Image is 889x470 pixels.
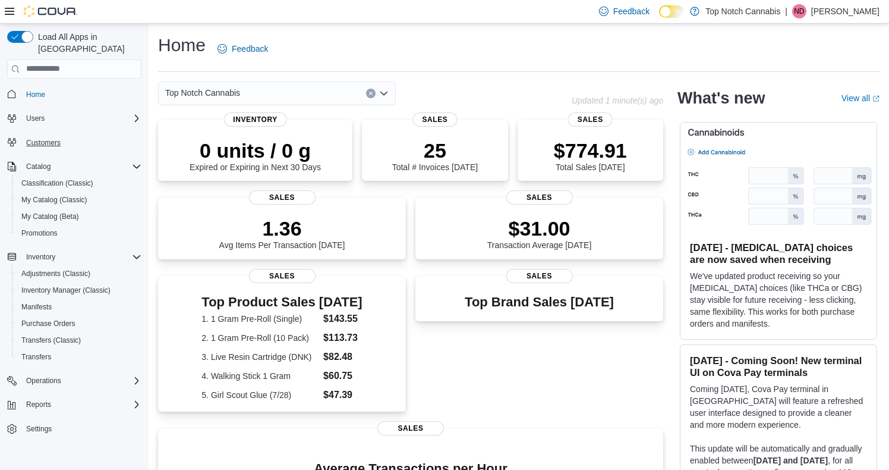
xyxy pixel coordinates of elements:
p: We've updated product receiving so your [MEDICAL_DATA] choices (like THCa or CBG) stay visible fo... [690,270,867,330]
button: Inventory [21,250,60,264]
span: Customers [26,138,61,148]
span: Customers [21,135,141,150]
p: $31.00 [487,217,592,240]
span: Home [26,90,45,99]
span: Sales [412,112,457,127]
button: Clear input [366,89,376,98]
dt: 1. 1 Gram Pre-Roll (Single) [201,313,319,325]
span: Load All Apps in [GEOGRAPHIC_DATA] [33,31,141,55]
button: My Catalog (Classic) [12,192,146,208]
dd: $47.39 [323,388,362,402]
span: My Catalog (Classic) [17,193,141,207]
p: Updated 1 minute(s) ago [572,96,663,105]
button: My Catalog (Beta) [12,208,146,225]
button: Reports [21,397,56,412]
a: Promotions [17,226,62,240]
span: My Catalog (Classic) [21,195,87,205]
dt: 2. 1 Gram Pre-Roll (10 Pack) [201,332,319,344]
button: Settings [2,420,146,437]
svg: External link [872,95,879,102]
span: Feedback [613,5,650,17]
span: Inventory Manager (Classic) [17,283,141,297]
span: Inventory [21,250,141,264]
h3: Top Product Sales [DATE] [201,295,362,309]
span: Top Notch Cannabis [165,86,240,100]
h3: [DATE] - Coming Soon! New terminal UI on Cova Pay terminals [690,355,867,378]
dd: $143.55 [323,312,362,326]
span: Classification (Classic) [17,176,141,190]
span: Sales [377,421,444,435]
span: Transfers (Classic) [21,336,81,345]
span: Operations [21,374,141,388]
a: Transfers [17,350,56,364]
span: Adjustments (Classic) [21,269,90,278]
p: Coming [DATE], Cova Pay terminal in [GEOGRAPHIC_DATA] will feature a refreshed user interface des... [690,383,867,431]
dt: 4. Walking Stick 1 Gram [201,370,319,382]
dd: $60.75 [323,369,362,383]
span: Settings [26,424,52,434]
a: Inventory Manager (Classic) [17,283,115,297]
span: Adjustments (Classic) [17,267,141,281]
button: Manifests [12,299,146,315]
img: Cova [24,5,77,17]
span: Transfers [21,352,51,362]
a: Transfers (Classic) [17,333,86,347]
span: Settings [21,421,141,436]
nav: Complex example [7,81,141,469]
p: [PERSON_NAME] [811,4,879,18]
button: Inventory [2,249,146,265]
a: Manifests [17,300,56,314]
button: Reports [2,396,146,413]
p: Top Notch Cannabis [705,4,780,18]
p: | [785,4,787,18]
strong: [DATE] and [DATE] [754,456,828,465]
button: Open list of options [379,89,389,98]
button: Catalog [2,158,146,175]
span: Manifests [21,302,52,312]
span: Inventory Manager (Classic) [21,286,111,295]
button: Purchase Orders [12,315,146,332]
dt: 3. Live Resin Cartridge (DNK) [201,351,319,363]
button: Classification (Classic) [12,175,146,192]
a: Settings [21,422,56,436]
span: Catalog [26,162,51,171]
a: Purchase Orders [17,317,80,331]
span: Classification (Classic) [21,178,93,188]
span: Sales [249,190,316,205]
h1: Home [158,33,206,57]
div: Expired or Expiring in Next 30 Days [190,139,321,172]
button: Transfers (Classic) [12,332,146,349]
h3: [DATE] - [MEDICAL_DATA] choices are now saved when receiving [690,242,867,265]
span: Purchase Orders [21,319,75,328]
span: My Catalog (Beta) [17,209,141,224]
button: Inventory Manager (Classic) [12,282,146,299]
span: Inventory [26,252,55,262]
button: Adjustments (Classic) [12,265,146,282]
span: Inventory [223,112,287,127]
dt: 5. Girl Scout Glue (7/28) [201,389,319,401]
p: 0 units / 0 g [190,139,321,162]
dd: $113.73 [323,331,362,345]
a: View allExternal link [841,93,879,103]
div: Nick Duperry [792,4,806,18]
span: Promotions [17,226,141,240]
span: Sales [506,269,573,283]
a: Adjustments (Classic) [17,267,95,281]
span: Purchase Orders [17,317,141,331]
span: Catalog [21,159,141,174]
span: Transfers (Classic) [17,333,141,347]
a: Classification (Classic) [17,176,98,190]
span: Promotions [21,228,58,238]
button: Transfers [12,349,146,365]
button: Customers [2,134,146,151]
span: Operations [26,376,61,386]
button: Users [21,111,49,126]
p: $774.91 [554,139,627,162]
div: Transaction Average [DATE] [487,217,592,250]
span: Sales [506,190,573,205]
button: Catalog [21,159,55,174]
button: Promotions [12,225,146,242]
button: Operations [21,374,66,388]
h3: Top Brand Sales [DATE] [465,295,614,309]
